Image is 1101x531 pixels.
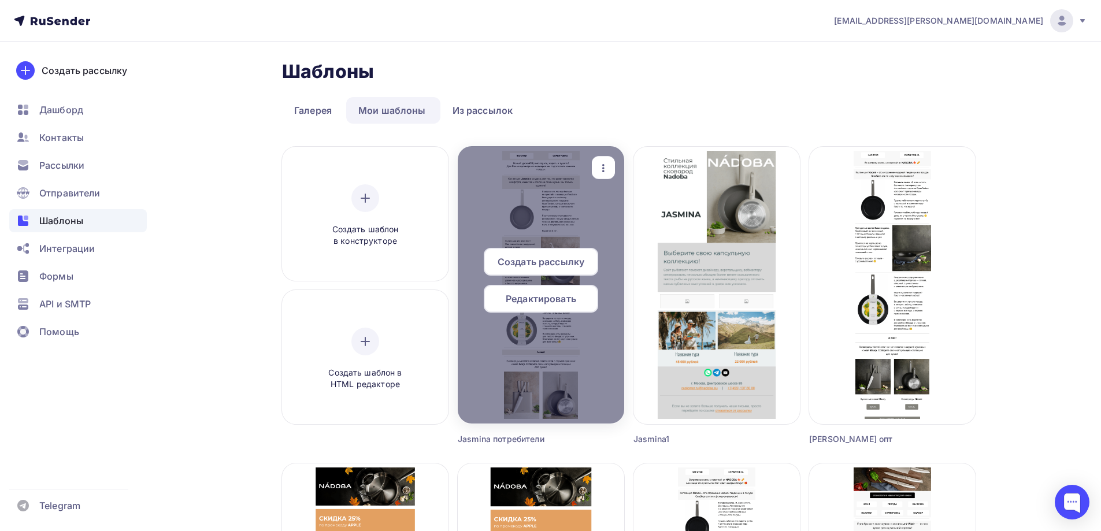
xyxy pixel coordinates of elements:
span: API и SMTP [39,297,91,311]
span: Рассылки [39,158,84,172]
a: Дашборд [9,98,147,121]
div: [PERSON_NAME] опт [809,433,934,445]
span: Контакты [39,131,84,144]
a: Галерея [282,97,344,124]
a: Отправители [9,181,147,205]
span: Интеграции [39,242,95,255]
div: Создать рассылку [42,64,127,77]
a: [EMAIL_ADDRESS][PERSON_NAME][DOMAIN_NAME] [834,9,1087,32]
a: Контакты [9,126,147,149]
span: Отправители [39,186,101,200]
span: Telegram [39,499,80,513]
span: Создать рассылку [498,255,584,269]
span: Создать шаблон в конструкторе [310,224,420,247]
a: Из рассылок [440,97,525,124]
a: Рассылки [9,154,147,177]
span: Помощь [39,325,79,339]
span: Создать шаблон в HTML редакторе [310,367,420,391]
a: Мои шаблоны [346,97,438,124]
div: Jasmina1 [633,433,758,445]
div: Jasmina потребители [458,433,583,445]
span: Редактировать [506,292,576,306]
a: Шаблоны [9,209,147,232]
a: Формы [9,265,147,288]
span: Шаблоны [39,214,83,228]
h2: Шаблоны [282,60,374,83]
span: [EMAIL_ADDRESS][PERSON_NAME][DOMAIN_NAME] [834,15,1043,27]
span: Формы [39,269,73,283]
span: Дашборд [39,103,83,117]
